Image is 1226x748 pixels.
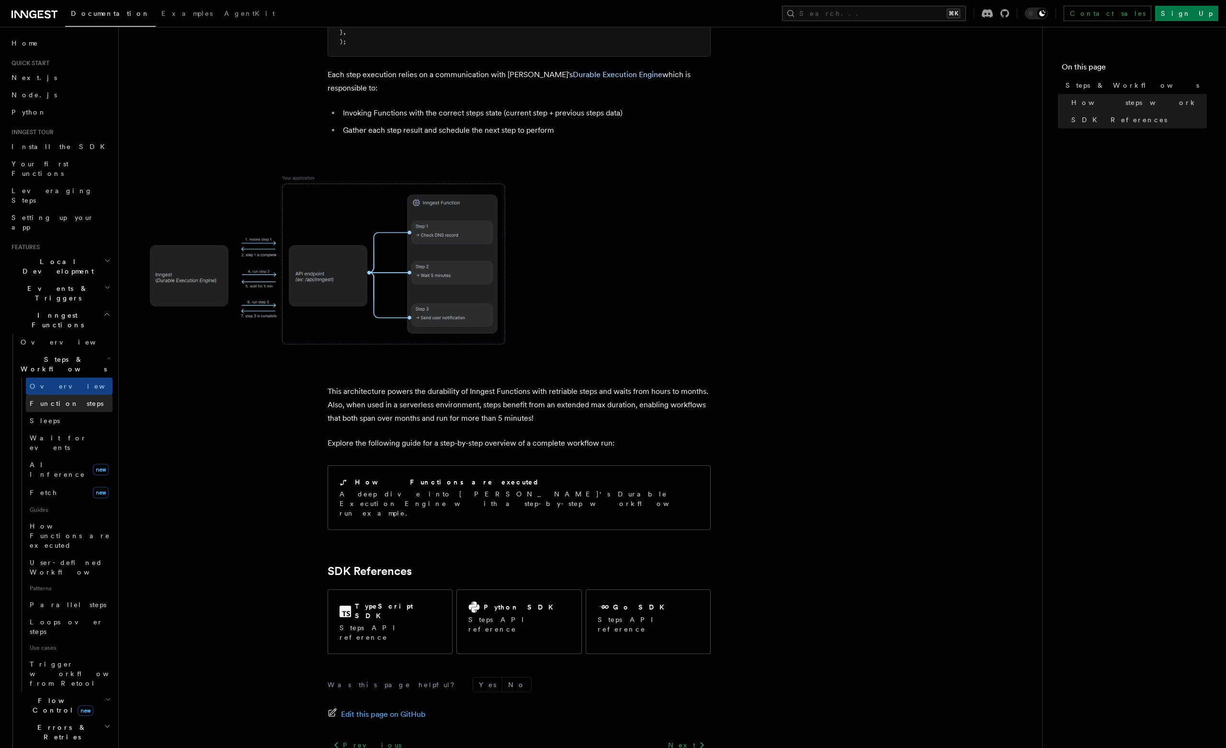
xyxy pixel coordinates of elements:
[502,678,531,692] button: No
[26,483,113,502] a: Fetchnew
[17,334,113,351] a: Overview
[30,382,128,390] span: Overview
[71,10,150,17] span: Documentation
[93,487,109,498] span: new
[1062,77,1207,94] a: Steps & Workflows
[11,160,68,177] span: Your first Functions
[343,29,346,35] span: ,
[26,456,113,483] a: AI Inferencenew
[93,464,109,475] span: new
[11,91,57,99] span: Node.js
[26,581,113,596] span: Patterns
[8,128,54,136] span: Inngest tour
[468,615,569,634] p: Steps API reference
[26,429,113,456] a: Wait for events
[17,723,104,742] span: Errors & Retries
[8,35,113,52] a: Home
[8,243,40,251] span: Features
[8,182,113,209] a: Leveraging Steps
[30,660,135,687] span: Trigger workflows from Retool
[17,696,105,715] span: Flow Control
[8,69,113,86] a: Next.js
[26,395,113,412] a: Function steps
[1066,81,1199,90] span: Steps & Workflows
[17,351,113,378] button: Steps & Workflows
[11,38,38,48] span: Home
[340,38,346,45] span: );
[328,589,453,654] a: TypeScript SDKSteps API reference
[355,601,441,621] h2: TypeScript SDK
[328,385,711,425] p: This architecture powers the durability of Inngest Functions with retriable steps and waits from ...
[328,465,711,530] a: How Functions are executedA deep dive into [PERSON_NAME]'s Durable Execution Engine with a step-b...
[473,678,502,692] button: Yes
[456,589,581,654] a: Python SDKSteps API reference
[30,434,87,451] span: Wait for events
[224,10,275,17] span: AgentKit
[328,680,461,690] p: Was this page helpful?
[11,74,57,81] span: Next.js
[78,705,93,716] span: new
[11,187,92,204] span: Leveraging Steps
[340,29,343,35] span: }
[30,559,116,576] span: User-defined Workflows
[573,70,662,79] a: Durable Execution Engine
[8,257,104,276] span: Local Development
[1062,61,1207,77] h4: On this page
[484,602,559,612] h2: Python SDK
[134,160,517,360] img: Each Inngest Functions's step invocation implies a communication between your application and the...
[17,378,113,692] div: Steps & Workflows
[218,3,281,26] a: AgentKit
[1067,94,1207,111] a: How steps work
[30,618,103,635] span: Loops over steps
[11,108,46,116] span: Python
[8,86,113,104] a: Node.js
[355,477,540,487] h2: How Functions are executed
[17,692,113,719] button: Flow Controlnew
[341,708,426,721] span: Edit this page on GitHub
[156,3,218,26] a: Examples
[17,719,113,746] button: Errors & Retries
[8,311,103,330] span: Inngest Functions
[1071,115,1167,125] span: SDK References
[30,489,57,496] span: Fetch
[613,602,670,612] h2: Go SDK
[17,355,107,374] span: Steps & Workflows
[1067,111,1207,128] a: SDK References
[8,138,113,155] a: Install the SDK
[328,564,412,578] a: SDK References
[8,59,49,67] span: Quick start
[8,253,113,280] button: Local Development
[26,554,113,581] a: User-defined Workflows
[26,518,113,554] a: How Functions are executed
[30,522,110,549] span: How Functions are executed
[1025,8,1048,19] button: Toggle dark mode
[26,656,113,692] a: Trigger workflows from Retool
[26,378,113,395] a: Overview
[1064,6,1151,21] a: Contact sales
[8,155,113,182] a: Your first Functions
[21,338,119,346] span: Overview
[8,284,104,303] span: Events & Triggers
[340,124,711,137] li: Gather each step result and schedule the next step to perform
[30,400,103,407] span: Function steps
[8,104,113,121] a: Python
[11,143,111,150] span: Install the SDK
[11,214,94,231] span: Setting up your app
[328,708,426,721] a: Edit this page on GitHub
[26,613,113,640] a: Loops over steps
[26,502,113,518] span: Guides
[8,280,113,307] button: Events & Triggers
[26,412,113,429] a: Sleeps
[30,461,85,478] span: AI Inference
[598,615,699,634] p: Steps API reference
[340,489,699,518] p: A deep dive into [PERSON_NAME]'s Durable Execution Engine with a step-by-step workflow run example.
[340,106,711,120] li: Invoking Functions with the correct steps state (current step + previous steps data)
[26,596,113,613] a: Parallel steps
[1071,98,1197,107] span: How steps work
[328,68,711,95] p: Each step execution relies on a communication with [PERSON_NAME]'s which is responsible to:
[340,623,441,642] p: Steps API reference
[782,6,966,21] button: Search...⌘K
[1155,6,1218,21] a: Sign Up
[947,9,960,18] kbd: ⌘K
[328,437,711,450] p: Explore the following guide for a step-by-step overview of a complete workflow run:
